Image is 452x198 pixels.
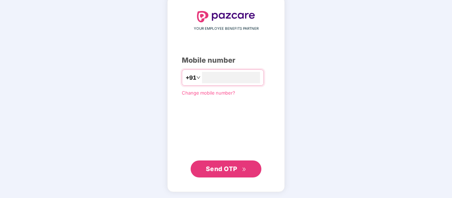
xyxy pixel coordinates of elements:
[182,90,235,96] a: Change mobile number?
[191,160,261,177] button: Send OTPdouble-right
[242,167,247,172] span: double-right
[196,75,201,80] span: down
[186,73,196,82] span: +91
[182,55,270,66] div: Mobile number
[197,11,255,22] img: logo
[194,26,259,32] span: YOUR EMPLOYEE BENEFITS PARTNER
[206,165,237,172] span: Send OTP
